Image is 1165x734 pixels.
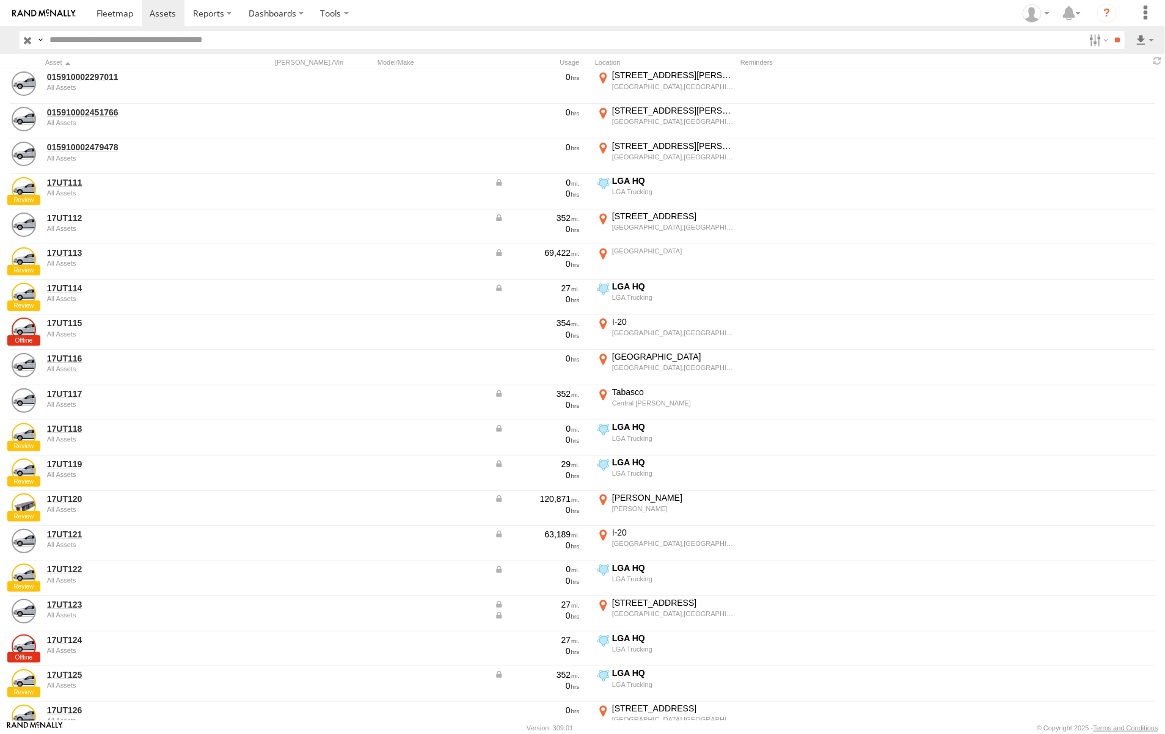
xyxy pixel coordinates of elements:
[612,281,734,292] div: LGA HQ
[12,142,36,166] a: View Asset Details
[12,353,36,377] a: View Asset Details
[494,470,580,481] div: 0
[494,247,580,258] div: Data from Vehicle CANbus
[612,457,734,468] div: LGA HQ
[47,471,214,478] div: undefined
[595,387,736,420] label: Click to View Current Location
[12,669,36,694] a: View Asset Details
[595,597,736,630] label: Click to View Current Location
[612,153,734,161] div: [GEOGRAPHIC_DATA],[GEOGRAPHIC_DATA]
[595,527,736,560] label: Click to View Current Location
[494,318,580,329] div: 354
[12,107,36,131] a: View Asset Details
[12,599,36,623] a: View Asset Details
[612,363,734,372] div: [GEOGRAPHIC_DATA],[GEOGRAPHIC_DATA]
[612,421,734,432] div: LGA HQ
[612,633,734,644] div: LGA HQ
[494,459,580,470] div: Data from Vehicle CANbus
[494,283,580,294] div: Data from Vehicle CANbus
[47,318,214,329] a: 17UT115
[494,71,580,82] div: 0
[612,504,734,513] div: [PERSON_NAME]
[47,353,214,364] a: 17UT116
[12,493,36,518] a: View Asset Details
[1018,4,1054,23] div: Carlos Vazquez
[494,529,580,540] div: Data from Vehicle CANbus
[612,703,734,714] div: [STREET_ADDRESS]
[612,117,734,126] div: [GEOGRAPHIC_DATA],[GEOGRAPHIC_DATA]
[494,575,580,586] div: 0
[47,330,214,338] div: undefined
[12,634,36,659] a: View Asset Details
[612,667,734,678] div: LGA HQ
[612,175,734,186] div: LGA HQ
[494,493,580,504] div: Data from Vehicle CANbus
[47,647,214,654] div: undefined
[595,316,736,349] label: Click to View Current Location
[47,611,214,619] div: undefined
[494,634,580,645] div: 27
[1094,724,1158,732] a: Terms and Conditions
[612,469,734,478] div: LGA Trucking
[47,681,214,689] div: undefined
[47,541,214,548] div: undefined
[47,225,214,232] div: undefined
[595,351,736,384] label: Click to View Current Location
[612,539,734,548] div: [GEOGRAPHIC_DATA],[GEOGRAPHIC_DATA]
[612,527,734,538] div: I-20
[494,540,580,551] div: 0
[47,365,214,372] div: undefined
[47,213,214,223] a: 17UT112
[47,84,214,91] div: undefined
[494,223,580,234] div: 0
[494,353,580,364] div: 0
[595,175,736,208] label: Click to View Current Location
[45,58,216,67] div: Click to Sort
[595,633,736,666] label: Click to View Current Location
[494,680,580,691] div: 0
[12,283,36,307] a: View Asset Details
[47,493,214,504] a: 17UT120
[612,105,734,116] div: [STREET_ADDRESS][PERSON_NAME]
[1134,31,1155,49] label: Export results as...
[494,188,580,199] div: 0
[1097,4,1117,23] i: ?
[35,31,45,49] label: Search Query
[612,399,734,407] div: Central [PERSON_NAME]
[47,189,214,197] div: undefined
[595,105,736,138] label: Click to View Current Location
[595,492,736,525] label: Click to View Current Location
[7,722,63,734] a: Visit our Website
[47,388,214,399] a: 17UT117
[494,599,580,610] div: Data from Vehicle CANbus
[612,562,734,573] div: LGA HQ
[47,119,214,126] div: undefined
[47,154,214,162] div: undefined
[47,435,214,443] div: undefined
[612,211,734,222] div: [STREET_ADDRESS]
[595,562,736,595] label: Click to View Current Location
[1037,724,1158,732] div: © Copyright 2025 -
[494,107,580,118] div: 0
[494,294,580,305] div: 0
[47,564,214,575] a: 17UT122
[275,58,373,67] div: [PERSON_NAME]./Vin
[47,705,214,716] a: 17UT126
[494,645,580,656] div: 0
[494,423,580,434] div: Data from Vehicle CANbus
[595,281,736,314] label: Click to View Current Location
[47,142,214,153] a: 015910002479478
[12,177,36,202] a: View Asset Details
[612,575,734,583] div: LGA Trucking
[494,504,580,515] div: 0
[47,669,214,680] a: 17UT125
[612,329,734,337] div: [GEOGRAPHIC_DATA],[GEOGRAPHIC_DATA]
[494,434,580,445] div: 0
[595,70,736,103] label: Click to View Current Location
[12,459,36,483] a: View Asset Details
[1084,31,1111,49] label: Search Filter Options
[47,423,214,434] a: 17UT118
[612,223,734,231] div: [GEOGRAPHIC_DATA],[GEOGRAPHIC_DATA]
[612,645,734,653] div: LGA Trucking
[612,680,734,689] div: LGA Trucking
